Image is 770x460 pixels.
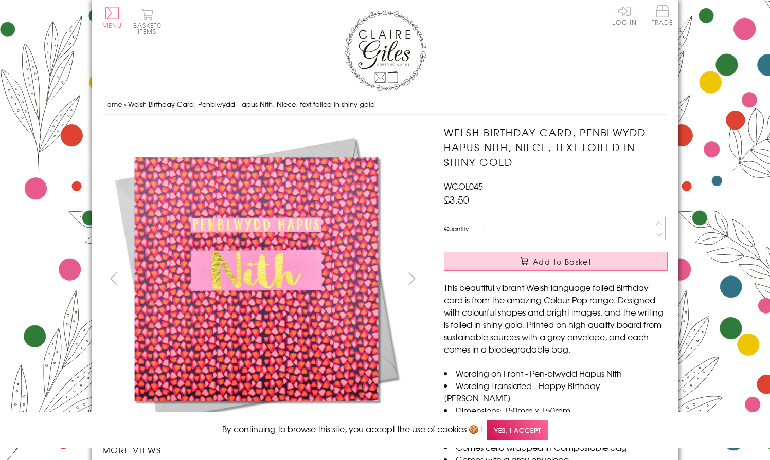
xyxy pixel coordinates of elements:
[652,5,673,25] span: Trade
[400,267,423,290] button: next
[444,379,668,404] li: Wording Translated - Happy Birthday [PERSON_NAME]
[102,267,126,290] button: prev
[102,21,122,30] span: Menu
[444,180,483,192] span: WCOL045
[652,5,673,27] a: Trade
[124,99,126,109] span: ›
[138,21,162,36] span: 0 items
[102,125,410,433] img: Welsh Birthday Card, Penblwydd Hapus Nith, Niece, text foiled in shiny gold
[102,444,424,456] h3: More views
[444,367,668,379] li: Wording on Front - Pen-blwydd Hapus Nith
[423,125,732,433] img: Welsh Birthday Card, Penblwydd Hapus Nith, Niece, text foiled in shiny gold
[487,420,548,440] span: Yes, I accept
[344,10,426,91] img: Claire Giles Greetings Cards
[102,94,668,115] nav: breadcrumbs
[128,99,375,109] span: Welsh Birthday Card, Penblwydd Hapus Nith, Niece, text foiled in shiny gold
[444,252,668,271] button: Add to Basket
[444,224,469,233] label: Quantity
[102,7,122,28] button: Menu
[612,5,637,25] a: Log In
[102,99,122,109] a: Home
[133,8,162,34] button: Basket0 items
[444,404,668,416] li: Dimensions: 150mm x 150mm
[533,256,592,267] span: Add to Basket
[444,281,668,355] p: This beautiful vibrant Welsh language foiled Birthday card is from the amazing Colour Pop range. ...
[444,192,469,207] span: £3.50
[444,125,668,169] h1: Welsh Birthday Card, Penblwydd Hapus Nith, Niece, text foiled in shiny gold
